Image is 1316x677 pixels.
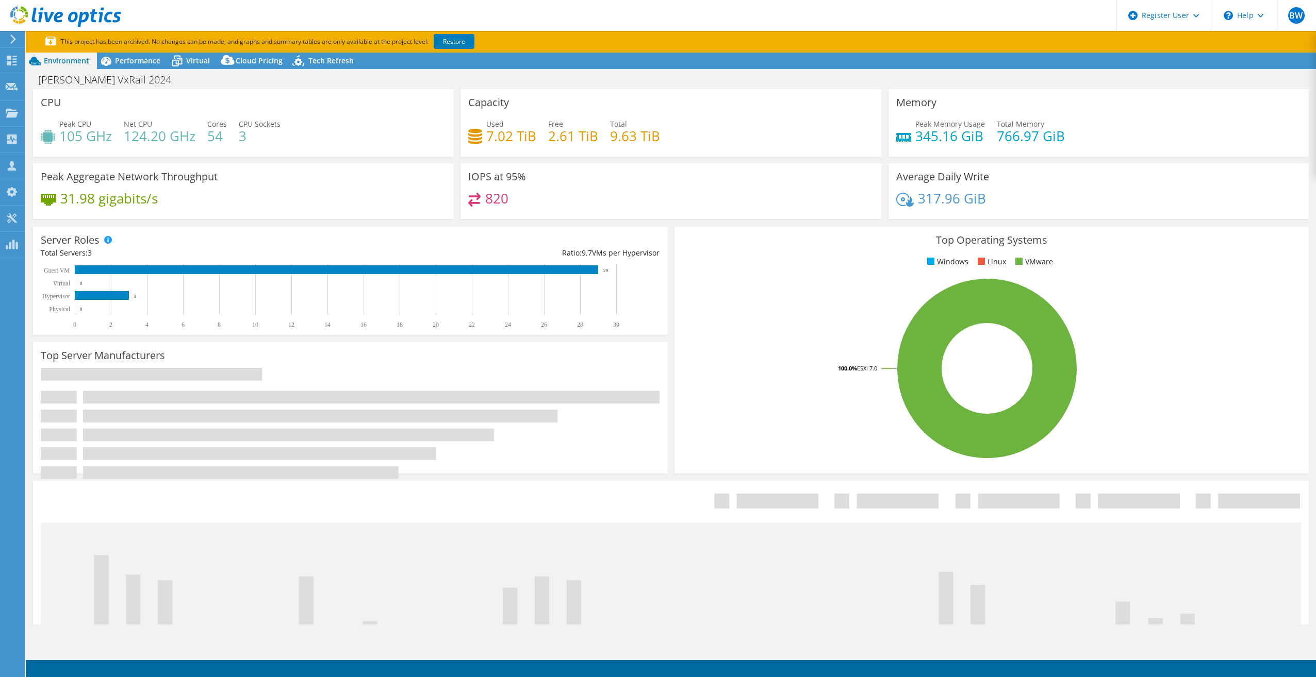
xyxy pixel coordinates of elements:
[41,97,61,108] h3: CPU
[252,321,258,328] text: 10
[975,256,1006,267] li: Linux
[682,234,1301,246] h3: Top Operating Systems
[582,248,592,258] span: 9.7
[34,74,187,86] h1: [PERSON_NAME] VxRail 2024
[288,321,294,328] text: 12
[80,281,83,286] text: 0
[485,193,508,204] h4: 820
[434,34,474,49] a: Restore
[541,321,547,328] text: 26
[186,56,210,65] span: Virtual
[59,119,91,129] span: Peak CPU
[308,56,354,65] span: Tech Refresh
[324,321,331,328] text: 14
[918,193,986,204] h4: 317.96 GiB
[1288,7,1305,24] span: BW
[41,350,165,361] h3: Top Server Manufacturers
[486,119,504,129] span: Used
[350,247,660,259] div: Ratio: VMs per Hypervisor
[433,321,439,328] text: 20
[896,171,989,182] h3: Average Daily Write
[603,268,608,273] text: 29
[182,321,185,328] text: 6
[109,321,112,328] text: 2
[548,119,563,129] span: Free
[505,321,511,328] text: 24
[486,130,536,142] h4: 7.02 TiB
[42,293,70,300] text: Hypervisor
[469,321,475,328] text: 22
[997,130,1065,142] h4: 766.97 GiB
[218,321,221,328] text: 8
[45,36,551,47] p: This project has been archived. No changes can be made, and graphs and summary tables are only av...
[41,171,218,182] h3: Peak Aggregate Network Throughput
[207,119,227,129] span: Cores
[60,193,158,204] h4: 31.98 gigabits/s
[44,56,89,65] span: Environment
[1013,256,1053,267] li: VMware
[41,247,350,259] div: Total Servers:
[207,130,227,142] h4: 54
[134,294,137,299] text: 3
[41,234,100,246] h3: Server Roles
[44,267,70,274] text: Guest VM
[915,130,985,142] h4: 345.16 GiB
[73,321,76,328] text: 0
[838,364,857,372] tspan: 100.0%
[80,307,83,312] text: 0
[59,130,112,142] h4: 105 GHz
[236,56,283,65] span: Cloud Pricing
[53,280,71,287] text: Virtual
[1224,11,1233,20] svg: \n
[613,321,619,328] text: 30
[925,256,968,267] li: Windows
[88,248,92,258] span: 3
[610,130,660,142] h4: 9.63 TiB
[124,130,195,142] h4: 124.20 GHz
[610,119,627,129] span: Total
[997,119,1044,129] span: Total Memory
[360,321,367,328] text: 16
[124,119,152,129] span: Net CPU
[115,56,160,65] span: Performance
[397,321,403,328] text: 18
[239,130,281,142] h4: 3
[468,171,526,182] h3: IOPS at 95%
[577,321,583,328] text: 28
[896,97,936,108] h3: Memory
[239,119,281,129] span: CPU Sockets
[49,306,70,313] text: Physical
[915,119,985,129] span: Peak Memory Usage
[468,97,509,108] h3: Capacity
[145,321,149,328] text: 4
[548,130,598,142] h4: 2.61 TiB
[857,364,877,372] tspan: ESXi 7.0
